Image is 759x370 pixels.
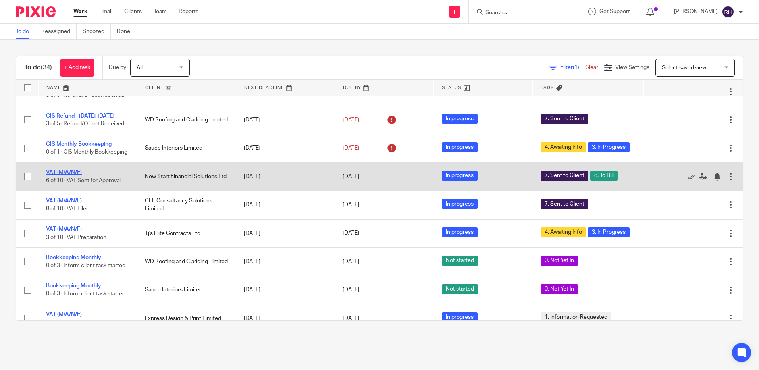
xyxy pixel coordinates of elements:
[442,256,478,266] span: Not started
[343,316,359,321] span: [DATE]
[46,263,125,268] span: 0 of 3 · Inform client task started
[343,231,359,236] span: [DATE]
[541,284,578,294] span: 0. Not Yet In
[46,291,125,297] span: 0 of 3 · Inform client task started
[722,6,734,18] img: svg%3E
[343,259,359,264] span: [DATE]
[236,276,335,304] td: [DATE]
[588,142,630,152] span: 3. In Progress
[541,227,586,237] span: 4. Awaiting Info
[137,191,236,219] td: CEF Consultancy Solutions Limited
[41,64,52,71] span: (34)
[442,142,478,152] span: In progress
[236,106,335,134] td: [DATE]
[46,121,124,127] span: 3 of 5 · Refund/Offset Received
[485,10,556,17] input: Search
[137,276,236,304] td: Sauce Interiors Limited
[541,142,586,152] span: 4. Awaiting Info
[541,256,578,266] span: 0. Not Yet In
[674,8,718,15] p: [PERSON_NAME]
[585,65,598,70] a: Clear
[236,304,335,332] td: [DATE]
[117,24,136,39] a: Done
[46,198,82,204] a: VAT (M/A/N/F)
[124,8,142,15] a: Clients
[46,150,127,155] span: 0 of 1 · CIS Monthly Bookkeeping
[46,226,82,232] a: VAT (M/A/N/F)
[588,227,630,237] span: 3. In Progress
[541,312,611,322] span: 1. Information Requested
[687,173,699,181] a: Mark as done
[46,255,101,260] a: Bookkeeping Monthly
[442,284,478,294] span: Not started
[46,141,112,147] a: CIS Monthly Bookkeeping
[154,8,167,15] a: Team
[16,6,56,17] img: Pixie
[99,8,112,15] a: Email
[137,219,236,247] td: Tj's Elite Contracts Ltd
[179,8,198,15] a: Reports
[137,65,143,71] span: All
[46,283,101,289] a: Bookkeeping Monthly
[343,174,359,179] span: [DATE]
[590,171,618,181] span: 8. To Bill
[236,247,335,276] td: [DATE]
[46,170,82,175] a: VAT (M/A/N/F)
[662,65,706,71] span: Select saved view
[541,85,554,90] span: Tags
[236,219,335,247] td: [DATE]
[46,206,89,212] span: 8 of 10 · VAT Filed
[541,199,588,209] span: 7. Sent to Client
[46,320,104,325] span: 2 of 10 · VAT Records In
[236,191,335,219] td: [DATE]
[442,199,478,209] span: In progress
[343,202,359,208] span: [DATE]
[46,113,114,119] a: CIS Refund - [DATE]-[DATE]
[137,162,236,191] td: New Start Financial Solutions Ltd
[442,114,478,124] span: In progress
[46,235,106,240] span: 3 of 10 · VAT Preparation
[46,312,82,317] a: VAT (M/A/N/F)
[573,65,579,70] span: (1)
[73,8,87,15] a: Work
[60,59,94,77] a: + Add task
[236,134,335,162] td: [DATE]
[442,171,478,181] span: In progress
[343,145,359,151] span: [DATE]
[137,134,236,162] td: Sauce Interiors Limited
[46,93,124,98] span: 3 of 5 · Refund/Offset Received
[137,304,236,332] td: Express Design & Print Limited
[541,114,588,124] span: 7. Sent to Client
[442,227,478,237] span: In progress
[442,312,478,322] span: In progress
[41,24,77,39] a: Reassigned
[137,106,236,134] td: WD Roofing and Cladding Limited
[343,287,359,293] span: [DATE]
[236,162,335,191] td: [DATE]
[46,178,121,183] span: 6 of 10 · VAT Sent for Approval
[343,117,359,123] span: [DATE]
[560,65,585,70] span: Filter
[83,24,111,39] a: Snoozed
[541,171,588,181] span: 7. Sent to Client
[615,65,649,70] span: View Settings
[109,64,126,71] p: Due by
[16,24,35,39] a: To do
[599,9,630,14] span: Get Support
[137,247,236,276] td: WD Roofing and Cladding Limited
[24,64,52,72] h1: To do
